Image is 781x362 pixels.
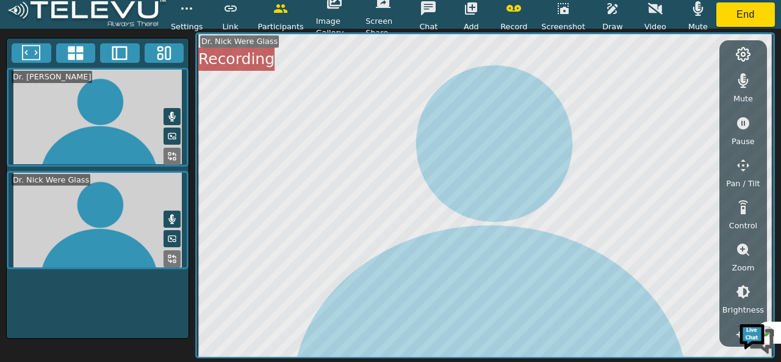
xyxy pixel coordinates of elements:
span: Screen Share [365,15,401,38]
div: Minimize live chat window [200,6,229,35]
button: Mute [164,108,181,125]
span: Settings [171,21,203,32]
span: Image Gallery [316,15,353,38]
div: Dr. Nick Were Glass [12,174,90,186]
button: Picture in Picture [164,230,181,247]
img: Chat Widget [738,319,775,356]
button: Replace Feed [164,148,181,165]
span: Video [644,21,666,32]
span: Mute [688,21,708,32]
span: Add [464,21,479,32]
div: Chat with us now [63,64,205,80]
span: Zoom [732,262,754,273]
button: Fullscreen [12,43,51,63]
span: Control [729,220,757,231]
img: d_736959983_company_1615157101543_736959983 [21,57,51,87]
div: Recording [198,48,275,71]
span: Pan / Tilt [726,178,760,189]
span: We're online! [71,105,168,228]
span: Participants [258,21,304,32]
span: Draw [602,21,622,32]
span: Brightness [722,304,764,316]
span: Chat [419,21,437,32]
span: Mute [733,93,753,104]
button: Replace Feed [164,250,181,267]
button: Mute [164,211,181,228]
span: Pause [732,136,755,147]
button: Picture in Picture [164,128,181,145]
button: 4x4 [56,43,96,63]
span: Screenshot [541,21,585,32]
div: Dr. Nick Were Glass [200,35,279,47]
span: Record [500,21,527,32]
span: Link [222,21,238,32]
button: End [716,2,775,27]
button: Three Window Medium [145,43,184,63]
div: Dr. [PERSON_NAME] [12,71,92,82]
button: Two Window Medium [100,43,140,63]
textarea: Type your message and hit 'Enter' [6,236,232,279]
